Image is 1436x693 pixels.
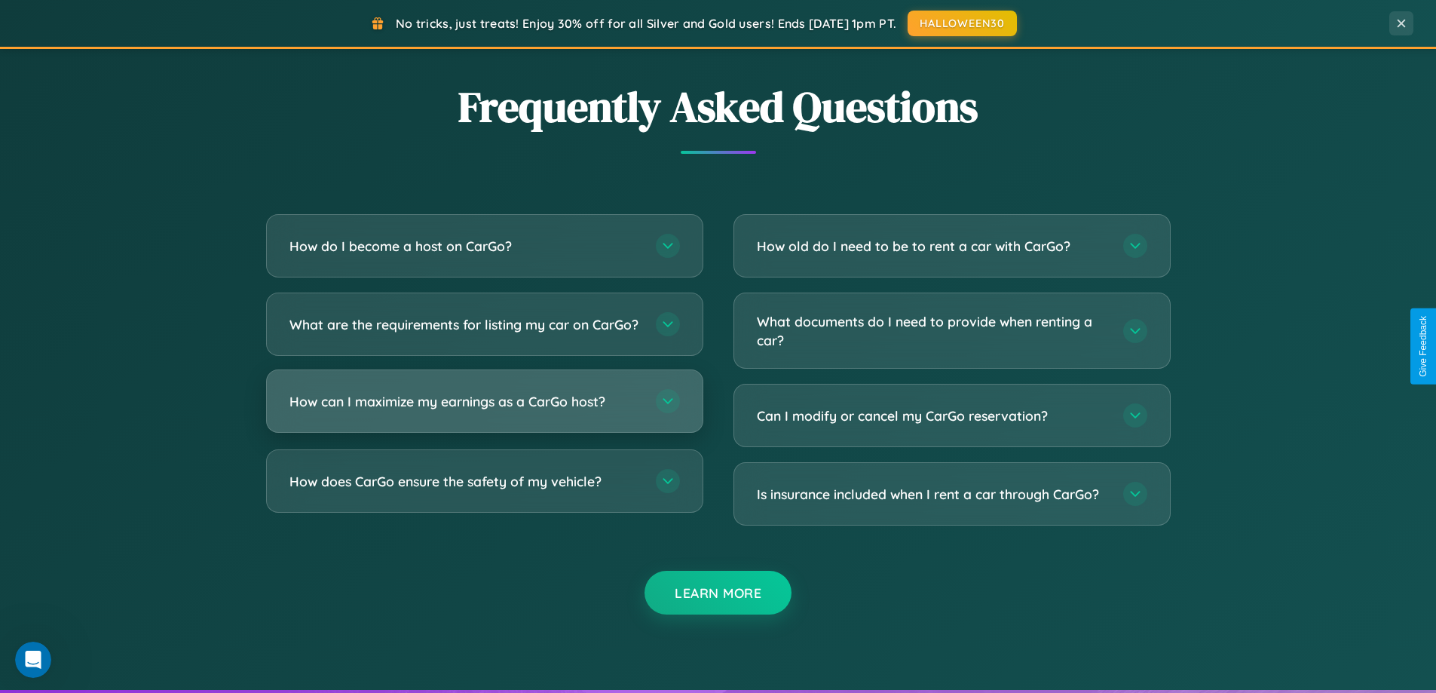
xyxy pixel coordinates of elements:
[757,485,1108,504] h3: Is insurance included when I rent a car through CarGo?
[908,11,1017,36] button: HALLOWEEN30
[396,16,896,31] span: No tricks, just treats! Enjoy 30% off for all Silver and Gold users! Ends [DATE] 1pm PT.
[289,392,641,411] h3: How can I maximize my earnings as a CarGo host?
[289,315,641,334] h3: What are the requirements for listing my car on CarGo?
[15,642,51,678] iframe: Intercom live chat
[289,237,641,256] h3: How do I become a host on CarGo?
[1418,316,1428,377] div: Give Feedback
[757,312,1108,349] h3: What documents do I need to provide when renting a car?
[266,78,1171,136] h2: Frequently Asked Questions
[645,571,791,615] button: Learn More
[757,237,1108,256] h3: How old do I need to be to rent a car with CarGo?
[289,472,641,491] h3: How does CarGo ensure the safety of my vehicle?
[757,406,1108,425] h3: Can I modify or cancel my CarGo reservation?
